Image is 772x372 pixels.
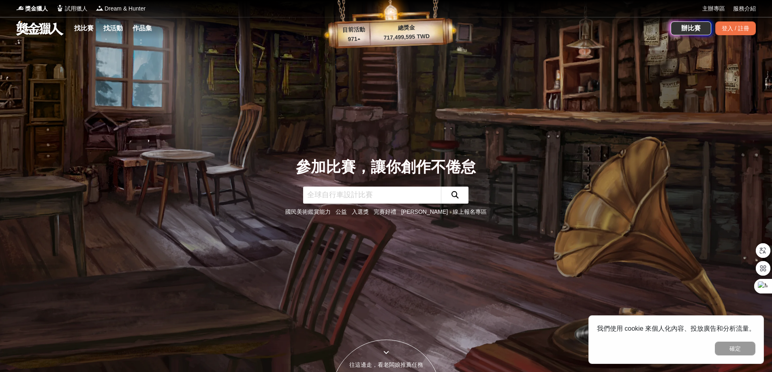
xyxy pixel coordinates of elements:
[715,21,756,35] div: 登入 / 註冊
[56,4,88,13] a: Logo試用獵人
[352,208,369,215] a: 入選獎
[733,4,756,13] a: 服務介紹
[285,208,331,215] a: 國民美術鑑賞能力
[285,156,487,179] div: 參加比賽，讓你創作不倦怠
[100,23,126,34] a: 找活動
[702,4,725,13] a: 主辦專區
[453,208,487,215] a: 線上報名專區
[16,4,48,13] a: Logo獎金獵人
[401,208,448,215] a: [PERSON_NAME]
[337,25,370,35] p: 目前活動
[336,208,347,215] a: 公益
[71,23,97,34] a: 找比賽
[25,4,48,13] span: 獎金獵人
[105,4,145,13] span: Dream & Hunter
[65,4,88,13] span: 試用獵人
[597,325,755,332] span: 我們使用 cookie 來個人化內容、投放廣告和分析流量。
[96,4,145,13] a: LogoDream & Hunter
[715,342,755,355] button: 確定
[338,34,370,44] p: 971 ▴
[370,32,443,43] p: 717,499,595 TWD
[370,22,443,33] p: 總獎金
[56,4,64,12] img: Logo
[671,21,711,35] a: 辦比賽
[332,361,441,369] div: 往這邊走，看老闆娘推薦任務
[374,208,396,215] a: 完賽好禮
[129,23,155,34] a: 作品集
[16,4,24,12] img: Logo
[96,4,104,12] img: Logo
[303,187,441,204] input: 全球自行車設計比賽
